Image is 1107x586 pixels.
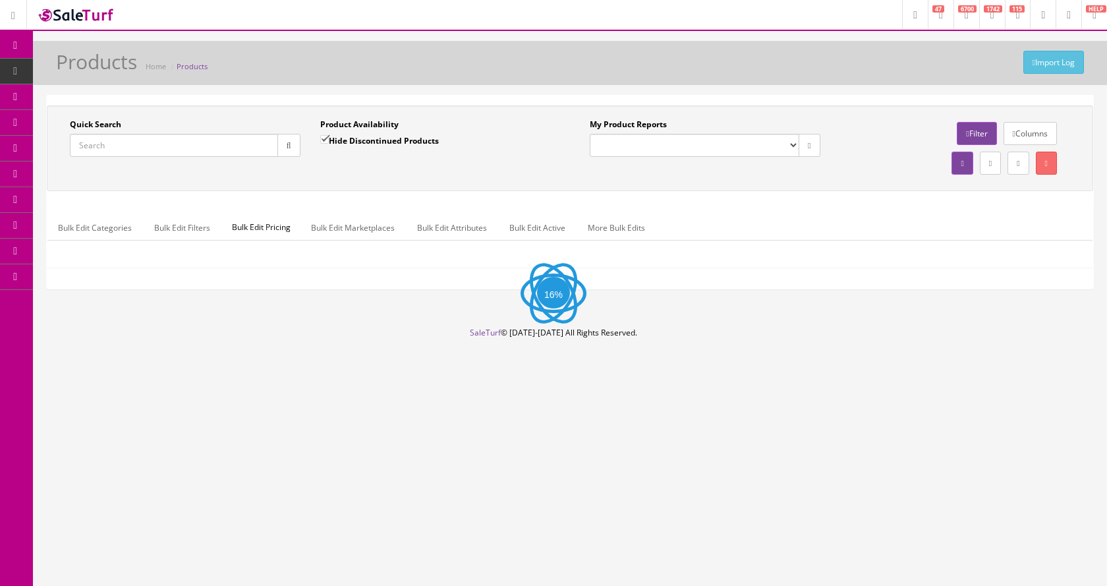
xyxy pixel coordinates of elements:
[1009,5,1025,13] span: 115
[70,134,278,157] input: Search
[958,5,977,13] span: 6700
[320,119,399,131] label: Product Availability
[146,61,166,71] a: Home
[177,61,208,71] a: Products
[1086,5,1106,13] span: HELP
[47,215,142,241] a: Bulk Edit Categories
[1004,122,1057,145] a: Columns
[577,215,656,241] a: More Bulk Edits
[37,6,116,24] img: SaleTurf
[957,122,996,145] a: Filter
[499,215,576,241] a: Bulk Edit Active
[1023,51,1084,74] a: Import Log
[144,215,221,241] a: Bulk Edit Filters
[300,215,405,241] a: Bulk Edit Marketplaces
[70,119,121,131] label: Quick Search
[222,215,300,240] span: Bulk Edit Pricing
[56,51,137,73] h1: Products
[590,119,667,131] label: My Product Reports
[320,135,329,144] input: Hide Discontinued Products
[932,5,944,13] span: 47
[470,327,501,338] a: SaleTurf
[407,215,497,241] a: Bulk Edit Attributes
[984,5,1002,13] span: 1742
[320,134,439,147] label: Hide Discontinued Products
